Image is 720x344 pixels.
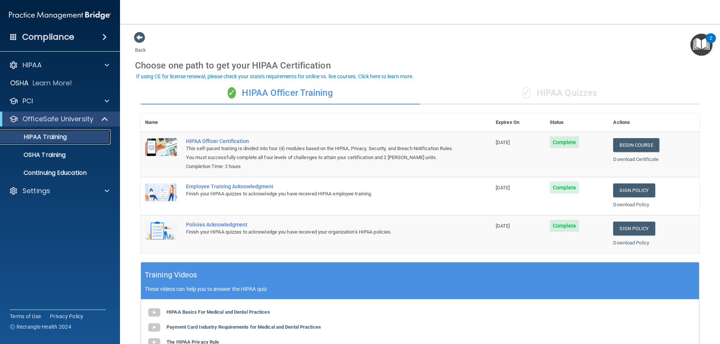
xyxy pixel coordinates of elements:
p: HIPAA Training [5,133,67,141]
span: [DATE] [496,223,510,229]
a: Download Policy [613,202,649,207]
span: [DATE] [496,185,510,191]
a: Download Certificate [613,156,658,162]
a: Begin Course [613,138,659,152]
a: OfficeSafe University [9,115,109,124]
a: Settings [9,186,109,195]
p: Settings [22,186,50,195]
a: Sign Policy [613,183,655,197]
div: Completion Time: 2 hours [186,162,454,171]
span: ✓ [228,87,236,98]
p: OSHA Training [5,151,66,159]
div: If using CE for license renewal, please check your state's requirements for online vs. live cours... [136,74,414,79]
p: OfficeSafe University [22,115,93,124]
a: Terms of Use [10,313,41,320]
div: HIPAA Officer Training [141,82,420,104]
div: Finish your HIPAA quizzes to acknowledge you have received HIPAA employee training. [186,189,454,198]
span: Complete [550,182,579,194]
p: OSHA [10,79,29,88]
div: Employee Training Acknowledgment [186,183,454,189]
p: These videos can help you to answer the HIPAA quiz [145,286,695,292]
img: PMB logo [9,8,111,23]
span: Ⓒ Rectangle Health 2024 [10,323,71,331]
button: Open Resource Center, 2 new notifications [690,34,712,56]
div: This self-paced training is divided into four (4) modules based on the HIPAA, Privacy, Security, ... [186,144,454,162]
th: Status [545,113,609,132]
a: PCI [9,97,109,106]
img: gray_youtube_icon.38fcd6cc.png [147,320,162,335]
p: HIPAA [22,61,42,70]
th: Expires On [491,113,545,132]
a: Download Policy [613,240,649,246]
div: Choose one path to get your HIPAA Certification [135,55,705,76]
b: HIPAA Basics For Medical and Dental Practices [166,309,270,315]
span: ✓ [522,87,531,98]
div: HIPAA Quizzes [420,82,699,104]
th: Actions [609,113,699,132]
a: Sign Policy [613,222,655,235]
h4: Compliance [22,32,74,42]
a: Back [135,38,146,53]
p: Continuing Education [5,169,107,177]
a: HIPAA Officer Certification [186,138,454,144]
p: Learn More! [33,79,72,88]
b: Payment Card Industry Requirements for Medical and Dental Practices [166,324,321,330]
div: 2 [709,38,712,48]
span: Complete [550,136,579,148]
span: Complete [550,220,579,232]
img: gray_youtube_icon.38fcd6cc.png [147,305,162,320]
p: PCI [22,97,33,106]
a: Privacy Policy [50,313,84,320]
th: Name [141,113,181,132]
h5: Training Videos [145,268,197,281]
button: If using CE for license renewal, please check your state's requirements for online vs. live cours... [135,73,415,80]
span: [DATE] [496,140,510,145]
div: Finish your HIPAA quizzes to acknowledge you have received your organization’s HIPAA policies. [186,228,454,237]
div: Policies Acknowledgment [186,222,454,228]
a: HIPAA [9,61,109,70]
